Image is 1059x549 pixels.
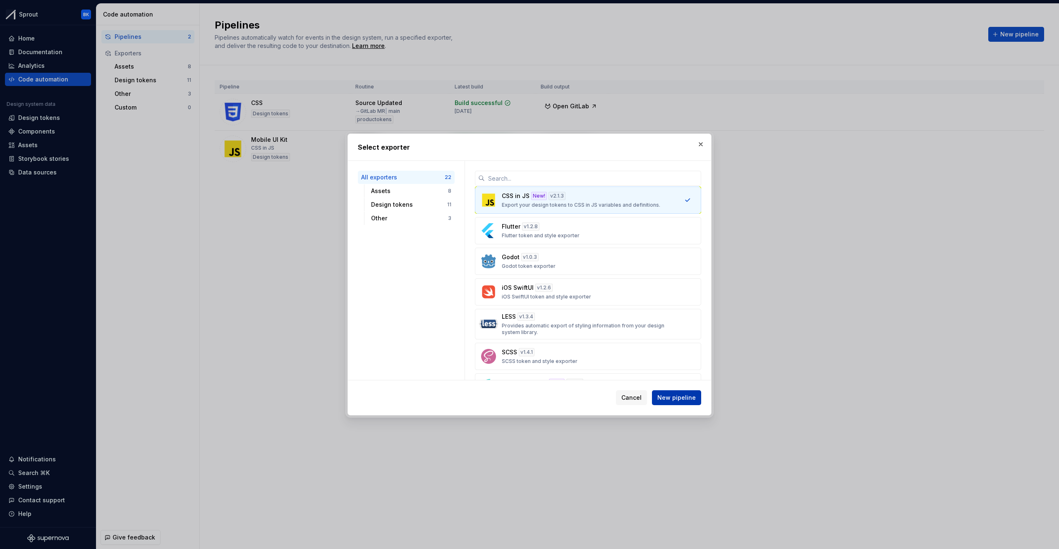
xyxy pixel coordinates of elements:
button: All exporters22 [358,171,455,184]
button: Other3 [368,212,455,225]
div: 3 [448,215,451,222]
p: Godot [502,253,520,261]
button: Design tokens11 [368,198,455,211]
div: v 2.4.1 [566,379,583,387]
span: New pipeline [657,394,696,402]
button: iOS SwiftUIv1.2.6iOS SwiftUI token and style exporter [475,278,701,306]
div: v 1.2.8 [522,222,539,231]
p: LESS [502,313,516,321]
p: Flutter token and style exporter [502,232,580,239]
span: Cancel [621,394,642,402]
div: v 2.1.3 [549,192,565,200]
div: All exporters [361,173,445,181]
button: Flutterv1.2.8Flutter token and style exporter [475,217,701,244]
button: Godotv1.0.3Godot token exporter [475,248,701,275]
p: Provides automatic export of styling information from your design system library. [502,322,669,336]
p: SCSS [502,348,517,356]
p: iOS SwiftUI token and style exporter [502,294,591,300]
div: Design tokens [371,201,447,209]
button: Assets8 [368,184,455,198]
input: Search... [485,171,701,186]
button: New pipeline [652,390,701,405]
p: SCSS token and style exporter [502,358,577,365]
div: v 1.0.3 [521,253,539,261]
div: v 1.4.1 [519,348,534,356]
div: v 1.3.4 [518,313,535,321]
p: Style Dictionary [502,379,547,387]
button: Style DictionaryNew!v2.4.1Export your design tokens to Style Dictionary format. [475,373,701,401]
button: CSS in JSNew!v2.1.3Export your design tokens to CSS in JS variables and definitions. [475,186,701,214]
p: CSS in JS [502,192,529,200]
p: Export your design tokens to CSS in JS variables and definitions. [502,202,660,208]
div: Other [371,214,448,222]
p: iOS SwiftUI [502,284,534,292]
button: LESSv1.3.4Provides automatic export of styling information from your design system library. [475,309,701,339]
div: v 1.2.6 [535,284,553,292]
div: Assets [371,187,448,195]
p: Flutter [502,222,520,231]
div: New! [531,192,547,200]
p: Godot token exporter [502,263,556,270]
div: 22 [445,174,451,181]
button: Cancel [616,390,647,405]
button: SCSSv1.4.1SCSS token and style exporter [475,343,701,370]
div: 8 [448,188,451,194]
div: 11 [447,201,451,208]
h2: Select exporter [358,142,701,152]
div: New! [549,379,565,387]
